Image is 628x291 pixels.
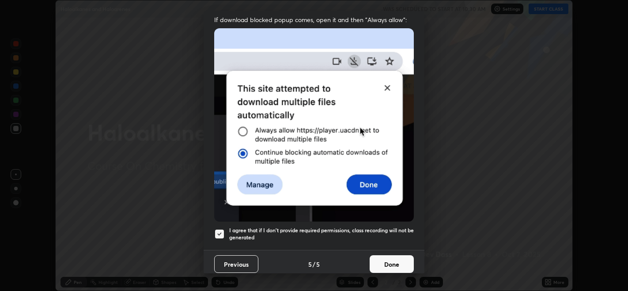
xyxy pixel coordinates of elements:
span: If download blocked popup comes, open it and then "Always allow": [214,15,414,24]
h4: 5 [316,260,320,269]
h4: / [313,260,315,269]
img: downloads-permission-blocked.gif [214,28,414,221]
button: Previous [214,255,258,273]
button: Done [370,255,414,273]
h5: I agree that if I don't provide required permissions, class recording will not be generated [229,227,414,241]
h4: 5 [308,260,312,269]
